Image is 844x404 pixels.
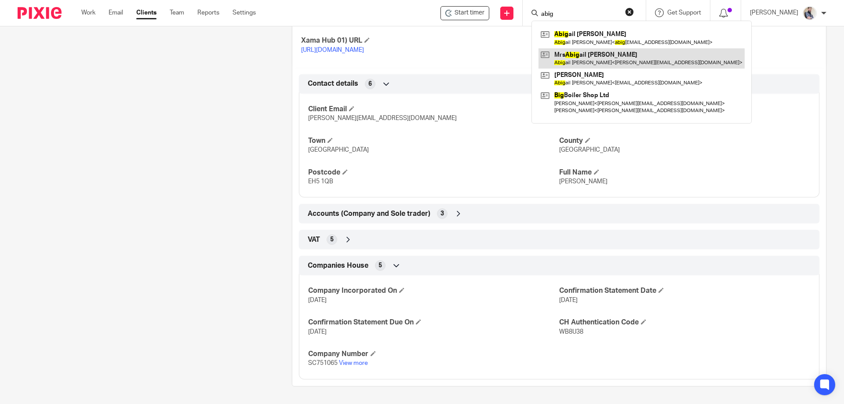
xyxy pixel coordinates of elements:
[308,168,559,177] h4: Postcode
[308,286,559,295] h4: Company Incorporated On
[308,209,430,218] span: Accounts (Company and Sole trader)
[301,36,559,45] h4: Xama Hub 01) URL
[440,6,489,20] div: JHP Services (Scot) Limited
[750,8,798,17] p: [PERSON_NAME]
[559,286,810,295] h4: Confirmation Statement Date
[308,178,333,185] span: EH5 1QB
[559,168,810,177] h4: Full Name
[308,136,559,146] h4: Town
[308,297,327,303] span: [DATE]
[170,8,184,17] a: Team
[308,147,369,153] span: [GEOGRAPHIC_DATA]
[440,209,444,218] span: 3
[136,8,156,17] a: Clients
[308,360,338,366] span: SC751065
[803,6,817,20] img: Pixie%2002.jpg
[308,79,358,88] span: Contact details
[308,105,559,114] h4: Client Email
[455,8,484,18] span: Start timer
[378,261,382,270] span: 5
[559,329,583,335] span: WB8U38
[330,235,334,244] span: 5
[625,7,634,16] button: Clear
[308,261,368,270] span: Companies House
[308,115,457,121] span: [PERSON_NAME][EMAIL_ADDRESS][DOMAIN_NAME]
[540,11,619,18] input: Search
[308,318,559,327] h4: Confirmation Statement Due On
[339,360,368,366] a: View more
[308,235,320,244] span: VAT
[559,318,810,327] h4: CH Authentication Code
[109,8,123,17] a: Email
[197,8,219,17] a: Reports
[559,147,620,153] span: [GEOGRAPHIC_DATA]
[301,47,364,53] a: [URL][DOMAIN_NAME]
[308,329,327,335] span: [DATE]
[559,178,608,185] span: [PERSON_NAME]
[233,8,256,17] a: Settings
[559,136,810,146] h4: County
[18,7,62,19] img: Pixie
[308,349,559,359] h4: Company Number
[368,80,372,88] span: 6
[559,297,578,303] span: [DATE]
[81,8,95,17] a: Work
[667,10,701,16] span: Get Support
